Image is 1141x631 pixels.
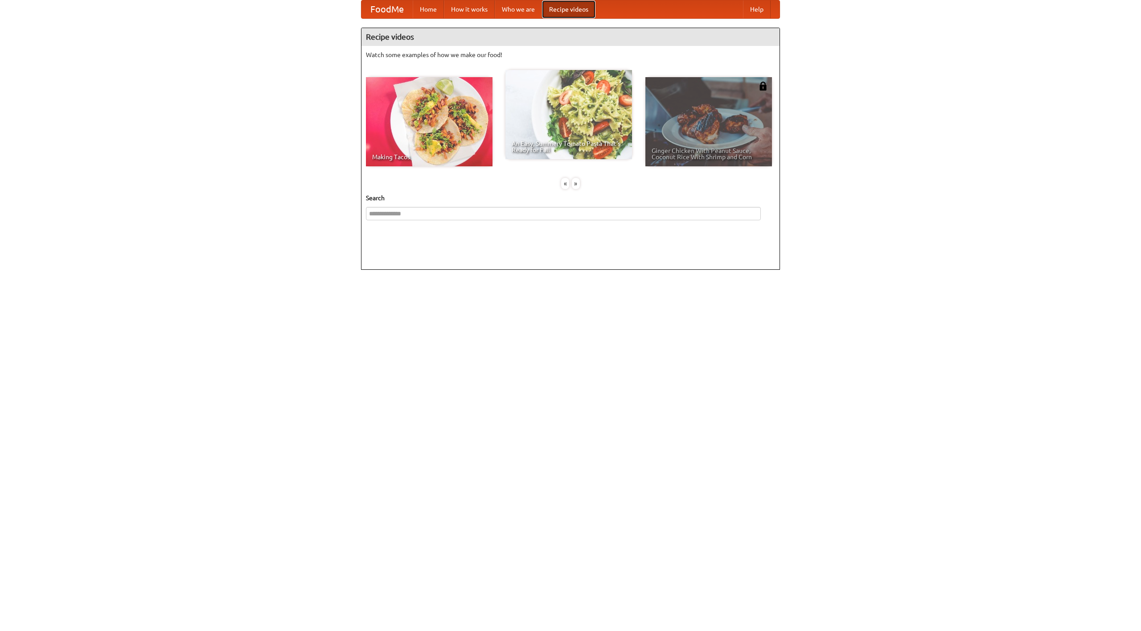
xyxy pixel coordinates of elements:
div: « [561,178,569,189]
a: Who we are [495,0,542,18]
h5: Search [366,194,775,202]
a: An Easy, Summery Tomato Pasta That's Ready for Fall [505,70,632,159]
img: 483408.png [759,82,768,91]
a: How it works [444,0,495,18]
p: Watch some examples of how we make our food! [366,50,775,59]
a: FoodMe [361,0,413,18]
h4: Recipe videos [361,28,780,46]
a: Home [413,0,444,18]
a: Recipe videos [542,0,595,18]
span: An Easy, Summery Tomato Pasta That's Ready for Fall [512,140,626,153]
a: Help [743,0,771,18]
a: Making Tacos [366,77,493,166]
span: Making Tacos [372,154,486,160]
div: » [572,178,580,189]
